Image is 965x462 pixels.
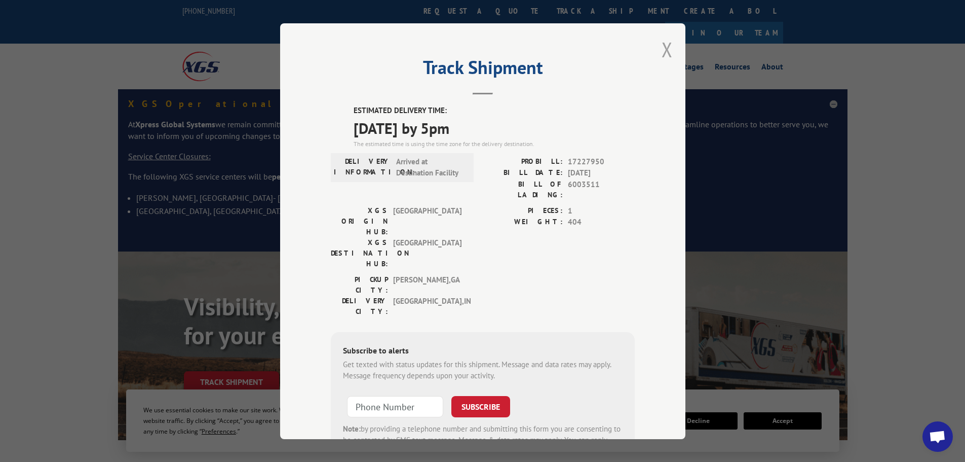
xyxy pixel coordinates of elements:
div: Get texted with status updates for this shipment. Message and data rates may apply. Message frequ... [343,359,623,381]
label: WEIGHT: [483,217,563,228]
input: Phone Number [347,396,443,417]
span: [GEOGRAPHIC_DATA] [393,237,461,269]
label: DELIVERY INFORMATION: [334,156,391,179]
span: [PERSON_NAME] , GA [393,274,461,295]
label: PIECES: [483,205,563,217]
label: ESTIMATED DELIVERY TIME: [354,105,635,117]
label: PICKUP CITY: [331,274,388,295]
strong: Note: [343,423,361,433]
span: Arrived at Destination Facility [396,156,465,179]
div: Subscribe to alerts [343,344,623,359]
span: [DATE] by 5pm [354,116,635,139]
h2: Track Shipment [331,60,635,80]
label: PROBILL: [483,156,563,167]
label: BILL DATE: [483,167,563,179]
span: 17227950 [568,156,635,167]
span: 1 [568,205,635,217]
label: XGS DESTINATION HUB: [331,237,388,269]
div: by providing a telephone number and submitting this form you are consenting to be contacted by SM... [343,423,623,457]
span: [GEOGRAPHIC_DATA] [393,205,461,237]
a: Open chat [922,421,953,452]
span: 404 [568,217,635,228]
span: [GEOGRAPHIC_DATA] , IN [393,295,461,316]
button: Close modal [662,36,673,63]
label: DELIVERY CITY: [331,295,388,316]
div: The estimated time is using the time zone for the delivery destination. [354,139,635,148]
span: [DATE] [568,167,635,179]
span: 6003511 [568,179,635,200]
label: XGS ORIGIN HUB: [331,205,388,237]
button: SUBSCRIBE [451,396,510,417]
label: BILL OF LADING: [483,179,563,200]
